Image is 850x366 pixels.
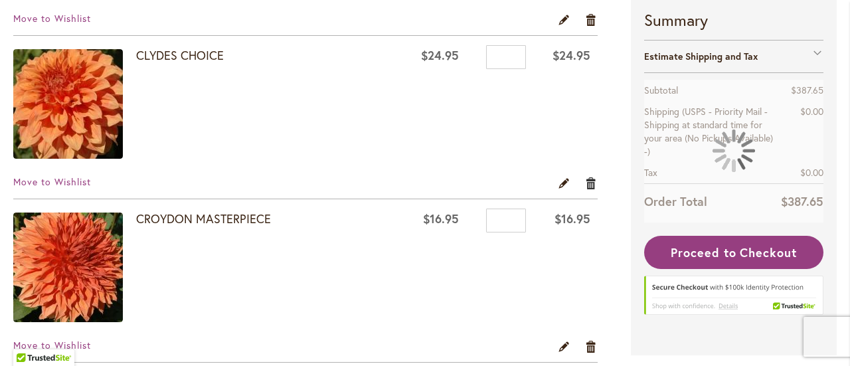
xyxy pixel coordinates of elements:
img: Loading... [713,130,755,172]
button: Proceed to Checkout [644,236,823,269]
img: CROYDON MASTERPIECE [13,213,123,322]
a: Move to Wishlist [13,339,91,351]
iframe: Launch Accessibility Center [10,319,47,356]
a: CLYDES CHOICE [136,47,224,63]
div: TrustedSite Certified [644,276,823,322]
span: $16.95 [423,211,459,227]
a: CROYDON MASTERPIECE [13,213,136,325]
span: Proceed to Checkout [671,244,797,260]
a: Move to Wishlist [13,175,91,188]
strong: Estimate Shipping and Tax [644,50,758,62]
img: CLYDES CHOICE [13,49,123,159]
strong: Summary [644,9,823,31]
span: $16.95 [554,211,590,227]
a: CLYDES CHOICE [13,49,136,162]
span: $24.95 [552,47,590,63]
span: $24.95 [421,47,459,63]
a: Move to Wishlist [13,12,91,25]
a: CROYDON MASTERPIECE [136,211,271,227]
